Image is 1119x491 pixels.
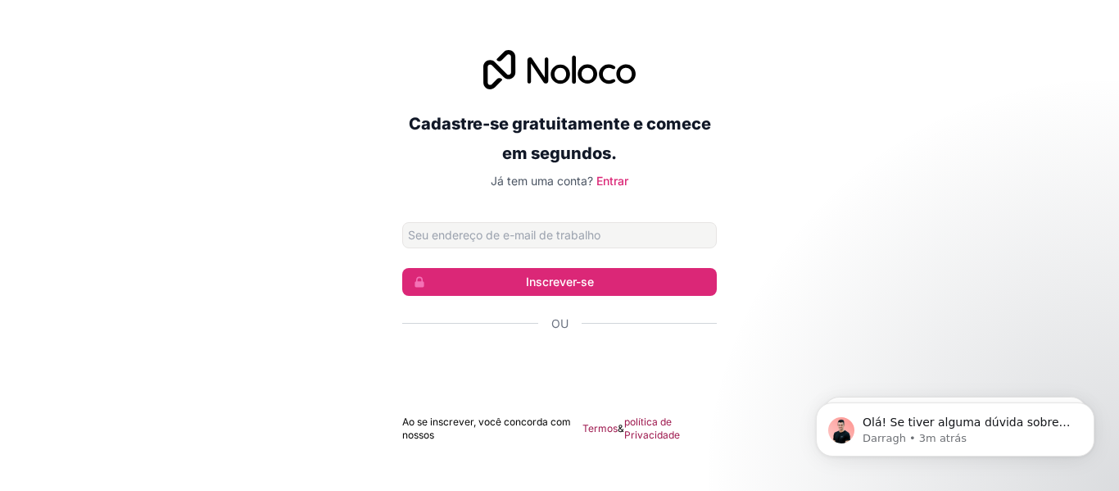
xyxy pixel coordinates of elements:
[582,422,618,435] a: Termos
[394,350,725,386] iframe: Botão "Fazer login com o Google"
[624,416,680,441] font: política de Privacidade
[791,368,1119,483] iframe: Mensagem de notificação do intercomunicador
[402,416,571,441] font: Ao se inscrever, você concorda com nossos
[596,174,628,188] a: Entrar
[402,222,717,248] input: Endereço de email
[624,416,717,442] a: política de Privacidade
[409,114,711,163] font: Cadastre-se gratuitamente e comece em segundos.
[551,316,569,330] font: Ou
[491,174,593,188] font: Já tem uma conta?
[402,268,717,296] button: Inscrever-se
[582,422,618,434] font: Termos
[526,275,594,289] font: Inscrever-se
[618,422,624,434] font: &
